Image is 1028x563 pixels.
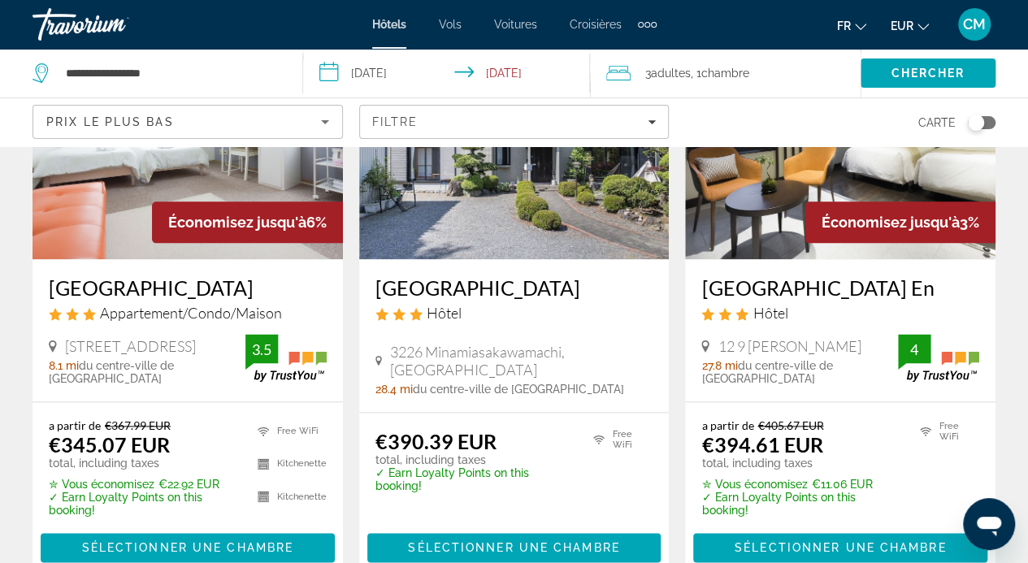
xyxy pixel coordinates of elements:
a: Sélectionner une chambre [41,537,335,555]
a: Travorium [33,3,195,45]
div: 3 star Hotel [701,304,979,322]
span: Sélectionner une chambre [82,541,293,554]
font: CM [963,15,986,32]
button: Toggle map [956,115,995,130]
span: [STREET_ADDRESS] [65,337,196,355]
p: ✓ Earn Loyalty Points on this booking! [49,491,237,517]
div: 3 star Hotel [375,304,653,322]
li: Free WiFi [249,418,327,443]
span: du centre-ville de [GEOGRAPHIC_DATA] [701,359,832,385]
p: ✓ Earn Loyalty Points on this booking! [375,466,574,492]
div: 6% [152,201,343,243]
a: Voitures [494,18,537,31]
img: TrustYou guest rating badge [245,334,327,382]
a: Vols [439,18,462,31]
span: ✮ Vous économisez [49,478,154,491]
a: Sélectionner une chambre [693,537,987,555]
ins: €345.07 EUR [49,432,170,457]
button: Changer de devise [891,14,929,37]
span: Économisez jusqu'à [168,214,306,231]
span: Hôtel [427,304,462,322]
a: Croisières [570,18,622,31]
ins: €390.39 EUR [375,429,497,453]
ins: €394.61 EUR [701,432,822,457]
div: 3% [805,201,995,243]
p: €11.06 EUR [701,478,900,491]
button: Filters [359,105,670,139]
span: a partir de [49,418,101,432]
span: Adultes [651,67,691,80]
span: a partir de [701,418,753,432]
span: Appartement/Condo/Maison [100,304,282,322]
a: [GEOGRAPHIC_DATA] [375,275,653,300]
p: ✓ Earn Loyalty Points on this booking! [701,491,900,517]
li: Kitchenette [249,452,327,476]
span: 3226 Minamiasakawamachi, [GEOGRAPHIC_DATA] [390,343,653,379]
p: total, including taxes [49,457,237,470]
div: 3.5 [245,340,278,359]
button: Select check in and out date [303,49,590,97]
span: 12 9 [PERSON_NAME] [718,337,861,355]
span: Filtre [372,115,419,128]
span: 8.1 mi [49,359,79,372]
a: [GEOGRAPHIC_DATA] [49,275,327,300]
button: Search [861,58,995,88]
button: Sélectionner une chambre [367,533,661,562]
a: Hôtels [372,18,406,31]
del: €367.99 EUR [105,418,171,432]
span: Prix ​​le plus bas [46,115,174,128]
li: Kitchenette [249,484,327,509]
p: total, including taxes [701,457,900,470]
span: Chercher [891,67,965,80]
span: Sélectionner une chambre [735,541,946,554]
a: Sélectionner une chambre [367,537,661,555]
p: total, including taxes [375,453,574,466]
span: Hôtel [753,304,787,322]
span: Économisez jusqu'à [822,214,960,231]
button: Sélectionner une chambre [41,533,335,562]
iframe: Bouton de lancement de la fenêtre de messagerie [963,498,1015,550]
img: TrustYou guest rating badge [898,334,979,382]
span: Carte [918,111,956,134]
span: du centre-ville de [GEOGRAPHIC_DATA] [413,383,624,396]
span: du centre-ville de [GEOGRAPHIC_DATA] [49,359,174,385]
div: 3 star Apartment [49,304,327,322]
span: ✮ Vous économisez [701,478,807,491]
button: Éléments de navigation supplémentaires [638,11,657,37]
input: Search hotel destination [64,61,278,85]
span: , 1 [691,62,749,84]
font: fr [837,19,851,32]
font: EUR [891,19,913,32]
span: 28.4 mi [375,383,413,396]
span: Chambre [701,67,749,80]
mat-select: Sort by [46,112,329,132]
button: Menu utilisateur [953,7,995,41]
a: [GEOGRAPHIC_DATA] En [701,275,979,300]
li: Free WiFi [912,418,979,443]
span: 27.8 mi [701,359,737,372]
button: Sélectionner une chambre [693,533,987,562]
span: Sélectionner une chambre [408,541,619,554]
p: €22.92 EUR [49,478,237,491]
li: Free WiFi [585,429,653,450]
del: €405.67 EUR [757,418,823,432]
span: 3 [645,62,691,84]
button: Changer de langue [837,14,866,37]
button: Travelers: 3 adults, 0 children [590,49,861,97]
div: 4 [898,340,930,359]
